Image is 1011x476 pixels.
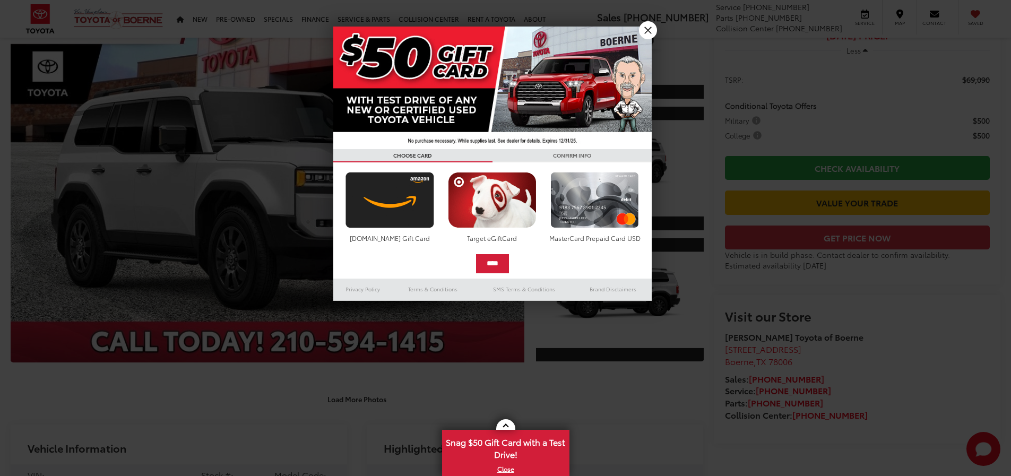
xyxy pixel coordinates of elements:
[445,233,539,243] div: Target eGiftCard
[548,172,642,228] img: mastercard.png
[333,283,393,296] a: Privacy Policy
[574,283,652,296] a: Brand Disclaimers
[474,283,574,296] a: SMS Terms & Conditions
[343,233,437,243] div: [DOMAIN_NAME] Gift Card
[492,149,652,162] h3: CONFIRM INFO
[333,149,492,162] h3: CHOOSE CARD
[548,233,642,243] div: MasterCard Prepaid Card USD
[343,172,437,228] img: amazoncard.png
[443,431,568,463] span: Snag $50 Gift Card with a Test Drive!
[445,172,539,228] img: targetcard.png
[392,283,473,296] a: Terms & Conditions
[333,27,652,149] img: 42635_top_851395.jpg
